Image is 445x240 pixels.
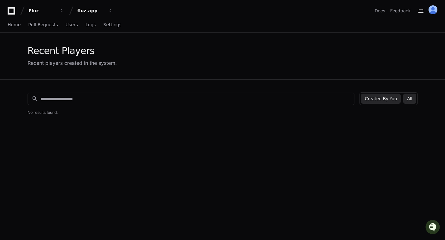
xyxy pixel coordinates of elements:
[6,47,18,58] img: 1756235613930-3d25f9e4-fa56-45dd-b3ad-e072dfbd1548
[28,110,418,115] h2: No results found.
[86,23,96,27] span: Logs
[22,53,92,58] div: We're offline, but we'll be back soon!
[66,18,78,32] a: Users
[103,18,121,32] a: Settings
[361,94,401,104] button: Created By You
[425,219,442,236] iframe: Open customer support
[28,59,117,67] div: Recent players created in the system.
[429,5,437,14] img: ALV-UjVD7KG1tMa88xDDI9ymlYHiJUIeQmn4ZkcTNlvp35G3ZPz_-IcYruOZ3BUwjg3IAGqnc7NeBF4ak2m6018ZT2E_fm5QU...
[28,18,58,32] a: Pull Requests
[28,23,58,27] span: Pull Requests
[403,94,416,104] button: All
[26,5,67,16] button: Fluz
[375,8,385,14] a: Docs
[66,23,78,27] span: Users
[63,66,77,71] span: Pylon
[103,23,121,27] span: Settings
[6,25,115,35] div: Welcome
[8,18,21,32] a: Home
[32,95,38,102] mat-icon: search
[28,45,117,57] div: Recent Players
[45,66,77,71] a: Powered byPylon
[86,18,96,32] a: Logs
[77,8,105,14] div: fluz-app
[29,8,56,14] div: Fluz
[8,23,21,27] span: Home
[390,8,411,14] button: Feedback
[108,49,115,57] button: Start new chat
[6,6,19,19] img: PlayerZero
[75,5,115,16] button: fluz-app
[22,47,104,53] div: Start new chat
